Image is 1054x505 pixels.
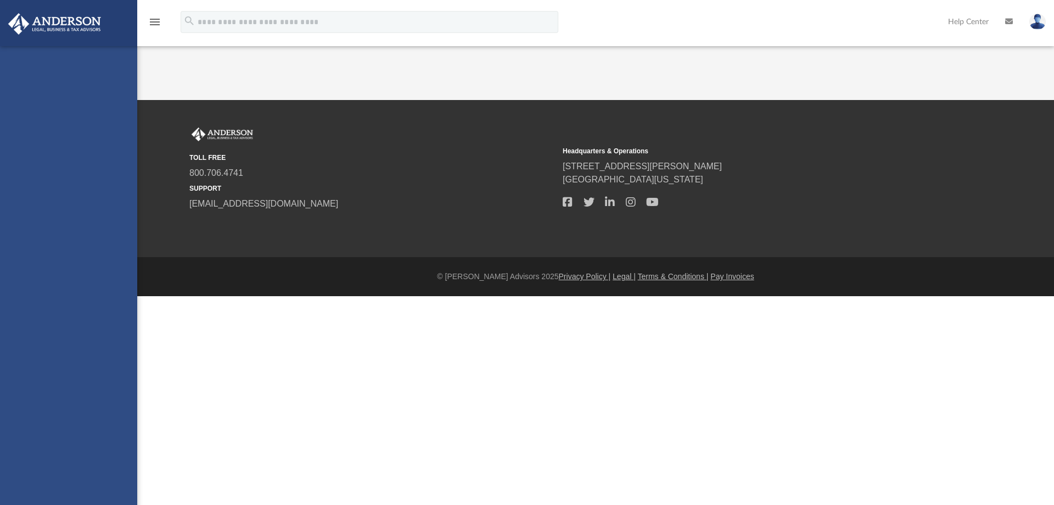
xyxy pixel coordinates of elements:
small: TOLL FREE [189,153,555,163]
a: Terms & Conditions | [638,272,709,281]
img: Anderson Advisors Platinum Portal [189,127,255,142]
small: SUPPORT [189,184,555,193]
a: [GEOGRAPHIC_DATA][US_STATE] [563,175,703,184]
i: menu [148,15,161,29]
a: Privacy Policy | [559,272,611,281]
small: Headquarters & Operations [563,146,928,156]
i: search [183,15,195,27]
a: Legal | [613,272,636,281]
a: menu [148,21,161,29]
a: 800.706.4741 [189,168,243,177]
div: © [PERSON_NAME] Advisors 2025 [137,271,1054,282]
img: Anderson Advisors Platinum Portal [5,13,104,35]
img: User Pic [1029,14,1046,30]
a: [STREET_ADDRESS][PERSON_NAME] [563,162,722,171]
a: Pay Invoices [710,272,754,281]
a: [EMAIL_ADDRESS][DOMAIN_NAME] [189,199,338,208]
